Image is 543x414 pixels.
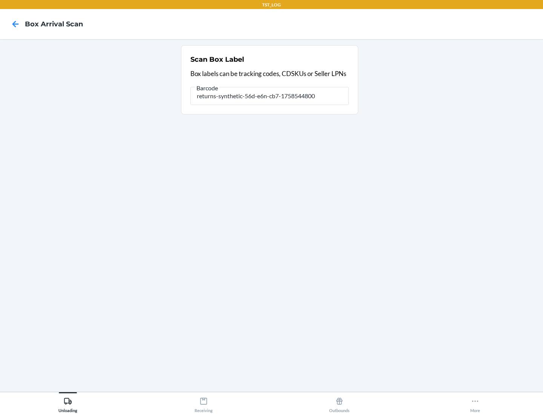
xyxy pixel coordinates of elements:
input: Barcode [190,87,349,105]
p: TST_LOG [262,2,281,8]
div: More [470,394,480,413]
h2: Scan Box Label [190,55,244,64]
div: Outbounds [329,394,350,413]
button: More [407,392,543,413]
button: Outbounds [271,392,407,413]
div: Receiving [195,394,213,413]
button: Receiving [136,392,271,413]
h4: Box Arrival Scan [25,19,83,29]
span: Barcode [195,84,219,92]
div: Unloading [58,394,77,413]
p: Box labels can be tracking codes, CDSKUs or Seller LPNs [190,69,349,79]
